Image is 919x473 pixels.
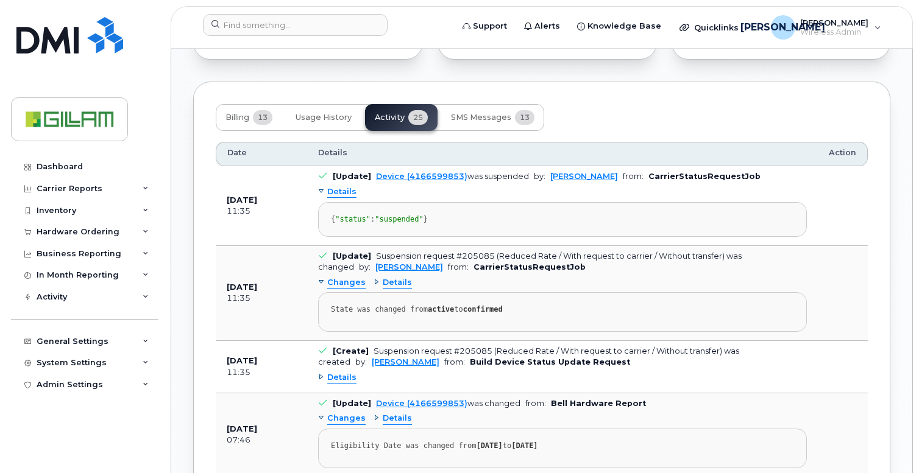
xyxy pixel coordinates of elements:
input: Find something... [203,14,388,36]
div: { : } [331,215,794,224]
span: Quicklinks [694,23,739,32]
a: Device (4166599853) [376,172,467,181]
b: [DATE] [227,282,257,292]
b: Build Device Status Update Request [470,357,630,366]
span: "status" [335,215,371,223]
span: Details [327,372,357,384]
span: from: [525,399,546,408]
div: 11:35 [227,206,296,217]
b: [Update] [333,251,371,261]
a: Support [454,14,516,38]
b: Bell Hardware Report [551,399,646,408]
span: by: [355,357,367,366]
span: Changes [327,413,366,424]
span: Knowledge Base [587,20,661,32]
span: by: [359,262,371,272]
strong: [DATE] [476,441,502,450]
span: [PERSON_NAME] [800,18,868,27]
a: [PERSON_NAME] [550,172,618,181]
div: was changed [376,399,520,408]
span: 13 [253,110,272,125]
b: [Update] [333,172,371,181]
b: CarrierStatusRequestJob [474,262,586,272]
span: Details [383,277,412,289]
a: [PERSON_NAME] [375,262,443,272]
span: from: [623,172,644,181]
span: Billing [225,113,249,122]
strong: [DATE] [511,441,538,450]
span: Wireless Admin [800,27,868,37]
span: Details [318,147,347,158]
span: [PERSON_NAME] [740,20,825,35]
span: Support [473,20,507,32]
div: 11:35 [227,293,296,304]
strong: confirmed [463,305,503,314]
span: by: [534,172,545,181]
b: [Update] [333,399,371,408]
span: Details [327,186,357,198]
span: from: [448,262,469,272]
div: Suspension request #205085 (Reduced Rate / With request to carrier / Without transfer) was changed [318,251,742,272]
a: Knowledge Base [569,14,670,38]
th: Action [818,142,868,166]
span: Usage History [296,113,352,122]
span: from: [444,357,465,366]
span: Alerts [534,20,560,32]
span: "suspended" [375,215,423,223]
div: Julie Oudit [762,15,890,40]
a: [PERSON_NAME] [372,357,439,366]
b: CarrierStatusRequestJob [648,172,761,181]
div: State was changed from to [331,305,794,314]
span: SMS Messages [451,113,511,122]
span: Changes [327,277,366,289]
div: 07:46 [227,435,296,446]
a: Device (4166599853) [376,399,467,408]
div: Suspension request #205085 (Reduced Rate / With request to carrier / Without transfer) was created [318,346,739,366]
b: [DATE] [227,424,257,433]
span: 13 [515,110,534,125]
div: 11:35 [227,367,296,378]
div: was suspended [376,172,529,181]
span: Details [383,413,412,424]
div: Quicklinks [671,15,760,40]
b: [DATE] [227,195,257,205]
a: Alerts [516,14,569,38]
div: Eligibility Date was changed from to [331,441,794,450]
b: [DATE] [227,356,257,365]
span: Date [227,147,247,158]
b: [Create] [333,346,369,356]
strong: active [428,305,454,314]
